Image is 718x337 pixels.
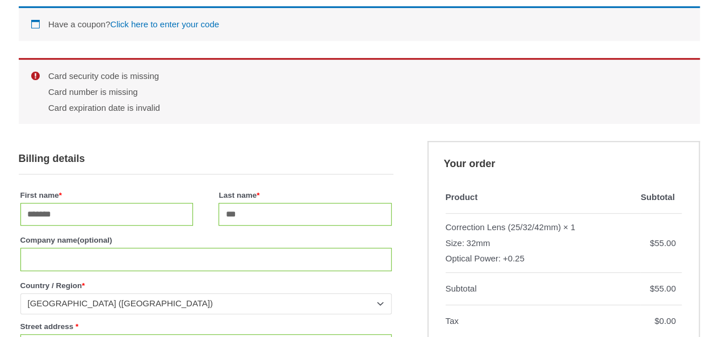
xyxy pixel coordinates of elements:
[446,181,640,214] th: Product
[446,273,640,305] th: Subtotal
[48,68,683,84] li: Card security code is missing
[20,188,193,203] label: First name
[48,84,683,100] li: Card number is missing
[640,181,682,214] th: Subtotal
[446,251,501,267] dt: Optical Power:
[20,232,392,248] label: Company name
[20,278,392,293] label: Country / Region
[48,100,683,116] li: Card expiration date is invalid
[650,238,654,248] span: $
[650,284,676,293] bdi: 55.00
[77,236,112,244] span: (optional)
[446,219,561,235] div: Correction Lens (25/32/42mm)
[650,284,654,293] span: $
[654,316,659,326] span: $
[20,319,392,334] label: Street address
[219,188,391,203] label: Last name
[19,141,393,174] h3: Billing details
[446,251,635,267] p: +0.25
[110,19,219,29] a: Enter your coupon code
[19,6,700,41] div: Have a coupon?
[446,235,635,251] p: 32mm
[446,235,464,251] dt: Size:
[563,219,575,235] strong: × 1
[427,141,700,181] h3: Your order
[28,298,374,309] span: United States (US)
[654,316,676,326] bdi: 0.00
[20,293,392,314] span: Country / Region
[650,238,676,248] bdi: 55.00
